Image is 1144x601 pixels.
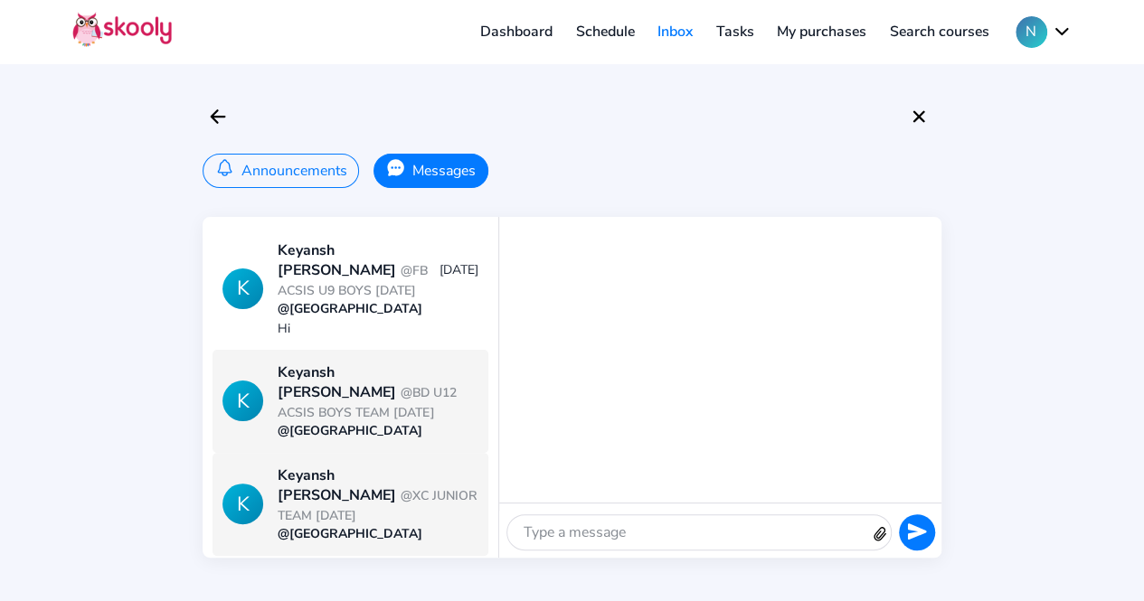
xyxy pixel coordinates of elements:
[203,101,233,132] button: arrow back outline
[215,158,234,177] ion-icon: notifications outline
[907,521,927,541] ion-icon: send
[866,520,895,549] ion-icon: attach outline
[222,380,263,421] div: K
[207,106,229,127] ion-icon: arrow back outline
[278,525,477,542] div: @[GEOGRAPHIC_DATA]
[386,158,405,177] ion-icon: chatbubble ellipses
[439,261,477,278] div: [DATE]
[203,154,359,188] button: Announcements
[1016,16,1072,48] button: Nchevron down outline
[908,106,930,127] ion-icon: close
[903,101,934,132] button: close
[878,17,1001,46] a: Search courses
[278,422,477,439] div: @[GEOGRAPHIC_DATA]
[704,17,766,46] a: Tasks
[278,262,428,299] span: @FB ACSIS U9 BOYS [DATE]
[468,17,564,46] a: Dashboard
[278,320,477,337] div: Hi
[765,17,878,46] a: My purchases
[278,362,477,422] div: Keyansh [PERSON_NAME]
[278,240,439,300] div: Keyansh [PERSON_NAME]
[278,300,477,317] div: @[GEOGRAPHIC_DATA]
[899,514,935,550] button: send
[222,484,263,524] div: K
[564,17,647,46] a: Schedule
[646,17,704,46] a: Inbox
[870,524,890,549] button: attach outline
[72,12,172,47] img: Skooly
[278,465,477,525] div: Keyansh [PERSON_NAME]
[373,154,487,188] button: Messages
[222,268,263,309] div: K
